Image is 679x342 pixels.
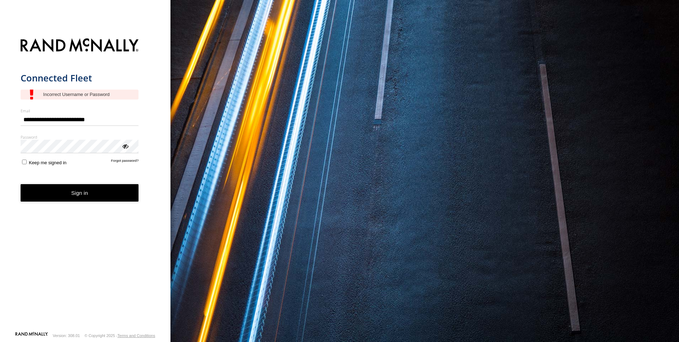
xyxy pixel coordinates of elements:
[53,333,80,338] div: Version: 308.01
[21,108,139,113] label: Email
[21,72,139,84] h1: Connected Fleet
[21,134,139,140] label: Password
[121,142,129,149] div: ViewPassword
[22,160,27,164] input: Keep me signed in
[21,34,150,331] form: main
[29,160,66,165] span: Keep me signed in
[118,333,155,338] a: Terms and Conditions
[21,37,139,55] img: Rand McNally
[21,184,139,202] button: Sign in
[111,159,139,165] a: Forgot password?
[85,333,155,338] div: © Copyright 2025 -
[15,332,48,339] a: Visit our Website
